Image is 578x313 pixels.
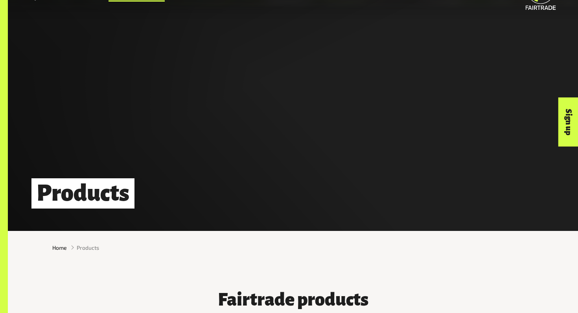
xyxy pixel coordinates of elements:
[77,243,99,252] span: Products
[31,178,134,209] h1: Products
[52,243,67,252] a: Home
[175,290,411,309] h3: Fairtrade products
